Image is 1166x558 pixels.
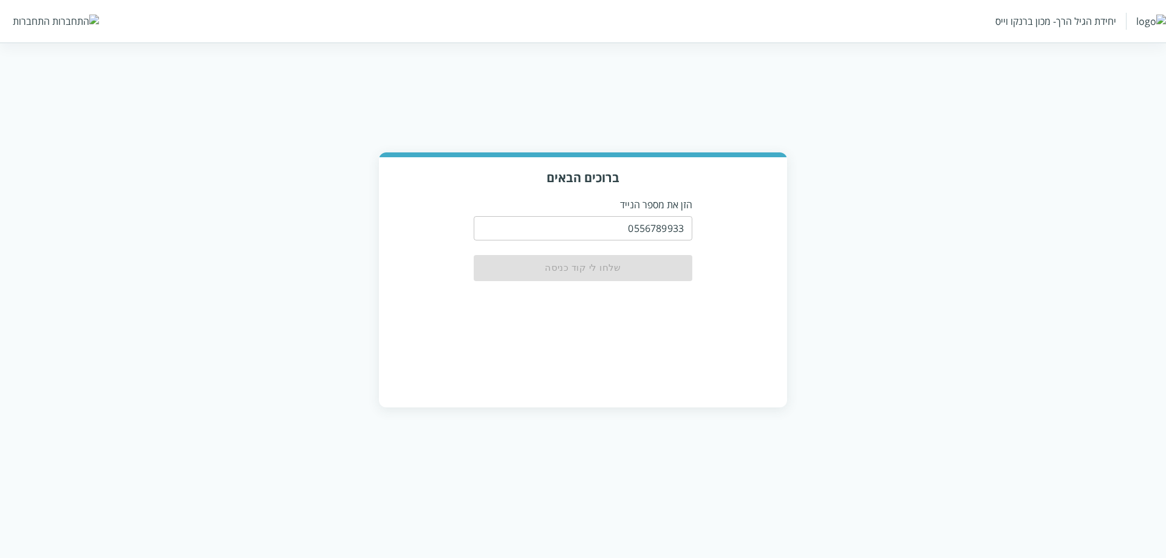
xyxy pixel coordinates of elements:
[474,198,692,211] p: הזן את מספר הנייד
[995,15,1116,28] div: יחידת הגיל הרך- מכון ברנקו וייס
[52,15,99,28] img: התחברות
[1136,15,1166,28] img: logo
[474,216,692,240] input: טלפון
[391,169,775,186] h3: ברוכים הבאים
[13,15,50,28] div: התחברות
